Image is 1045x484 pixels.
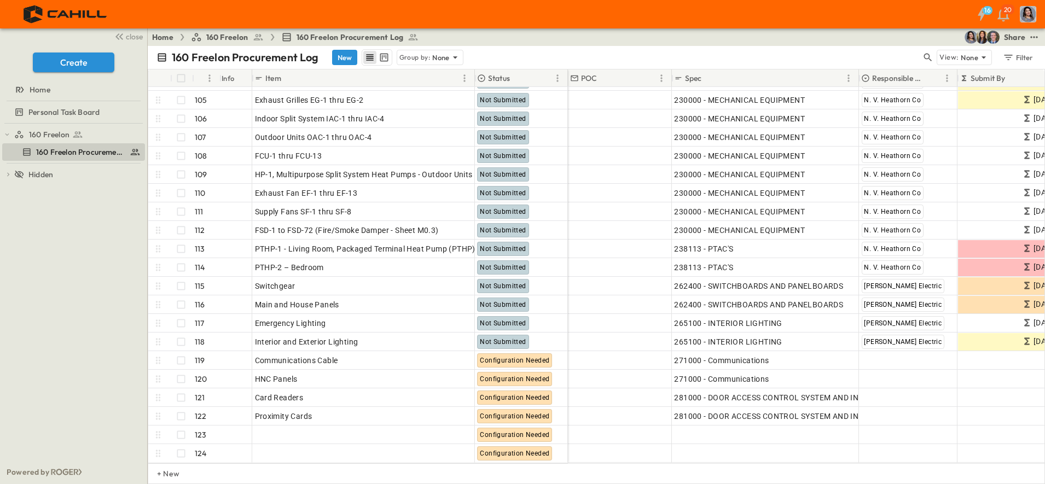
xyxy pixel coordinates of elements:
span: Not Submitted [480,189,526,197]
button: row view [363,51,376,64]
span: 230000 - MECHANICAL EQUIPMENT [674,169,805,180]
span: [PERSON_NAME] Electric [864,301,942,308]
p: 110 [195,188,206,199]
span: Configuration Needed [480,394,549,401]
span: Not Submitted [480,171,526,178]
span: 265100 - INTERIOR LIGHTING [674,336,782,347]
span: Not Submitted [480,319,526,327]
p: 116 [195,299,205,310]
span: Proximity Cards [255,411,312,422]
p: Responsible Contractor [872,73,926,84]
span: FSD-1 to FSD-72 (Fire/Smoke Damper - Sheet M0.3) [255,225,439,236]
span: Card Readers [255,392,304,403]
span: N. V. Heathorn Co [864,152,921,160]
p: 108 [195,150,207,161]
p: 111 [195,206,204,217]
span: 160 Freelon [206,32,248,43]
span: N. V. Heathorn Co [864,226,921,234]
span: 281000 - DOOR ACCESS CONTROL SYSTEM AND INTERCOMS [674,411,895,422]
button: 16 [971,4,992,24]
p: 105 [195,95,207,106]
span: Switchgear [255,281,295,291]
button: kanban view [377,51,391,64]
span: Personal Task Board [28,107,100,118]
span: 238113 - PTAC'S [674,262,733,273]
div: 160 Freelontest [2,126,145,143]
p: 118 [195,336,205,347]
span: Hidden [28,169,53,180]
div: # [192,69,219,87]
span: Not Submitted [480,152,526,160]
span: 262400 - SWITCHBOARDS AND PANELBOARDS [674,281,843,291]
p: 113 [195,243,205,254]
span: N. V. Heathorn Co [864,189,921,197]
button: Sort [512,72,524,84]
button: Menu [458,72,471,85]
span: 160 Freelon [29,129,69,140]
p: View: [939,51,959,63]
span: Not Submitted [480,264,526,271]
span: Configuration Needed [480,375,549,383]
span: Exhaust Fan EF-1 thru EF-13 [255,188,358,199]
div: Share [1004,32,1025,43]
p: Item [265,73,281,84]
span: Configuration Needed [480,450,549,457]
span: Main and House Panels [255,299,339,310]
p: + New [157,468,164,479]
div: Personal Task Boardtest [2,103,145,121]
span: N. V. Heathorn Co [864,171,921,178]
p: 121 [195,392,205,403]
button: Menu [940,72,954,85]
button: Sort [1008,72,1020,84]
button: Sort [283,72,295,84]
p: Spec [685,73,702,84]
a: Home [2,82,143,97]
p: 160 Freelon Procurement Log [172,50,319,65]
div: Filter [1002,51,1034,63]
p: 20 [1004,5,1012,14]
span: N. V. Heathorn Co [864,133,921,141]
span: Not Submitted [480,301,526,308]
span: Exhaust Grilles EG-1 thru EG-2 [255,95,364,106]
span: 230000 - MECHANICAL EQUIPMENT [674,95,805,106]
span: 230000 - MECHANICAL EQUIPMENT [674,113,805,124]
p: 120 [195,374,207,384]
p: 112 [195,225,205,236]
span: Configuration Needed [480,431,549,439]
button: Menu [655,72,668,85]
span: [PERSON_NAME] Electric [864,319,942,327]
span: 230000 - MECHANICAL EQUIPMENT [674,132,805,143]
button: Sort [599,72,611,84]
p: 109 [195,169,207,180]
p: Group by: [399,52,431,63]
button: Sort [928,72,940,84]
span: FCU-1 thru FCU-13 [255,150,322,161]
p: 124 [195,448,207,459]
img: 4f72bfc4efa7236828875bac24094a5ddb05241e32d018417354e964050affa1.png [13,3,119,26]
span: Supply Fans SF-1 thru SF-8 [255,206,352,217]
a: 160 Freelon [14,127,143,142]
p: 115 [195,281,205,291]
a: Home [152,32,173,43]
span: Home [30,84,50,95]
span: Not Submitted [480,115,526,123]
a: 160 Freelon Procurement Log [281,32,419,43]
a: 160 Freelon Procurement Log [2,144,143,160]
button: close [110,28,145,44]
span: Communications Cable [255,355,338,366]
span: N. V. Heathorn Co [864,208,921,215]
span: [PERSON_NAME] Electric [864,338,942,346]
span: 160 Freelon Procurement Log [36,147,125,158]
span: N. V. Heathorn Co [864,245,921,253]
span: 271000 - Communications [674,374,769,384]
span: HNC Panels [255,374,298,384]
button: Filter [998,50,1036,65]
p: 114 [195,262,205,273]
span: PTHP-2 – Bedroom [255,262,324,273]
span: N. V. Heathorn Co [864,264,921,271]
button: Menu [203,72,216,85]
span: 281000 - DOOR ACCESS CONTROL SYSTEM AND INTERCOMS [674,392,895,403]
p: Status [488,73,510,84]
div: table view [362,49,392,66]
button: Menu [842,72,855,85]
